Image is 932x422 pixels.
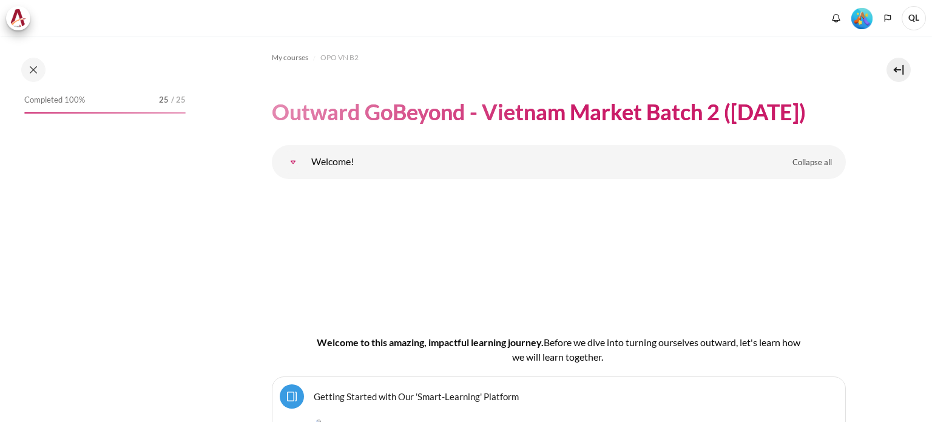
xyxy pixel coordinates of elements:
a: OPO VN B2 [320,50,359,65]
span: My courses [272,52,308,63]
a: Welcome! [281,150,305,174]
div: Show notification window with no new notifications [827,9,845,27]
img: Level #5 [851,8,873,29]
span: / 25 [171,94,186,106]
span: B [544,336,550,348]
nav: Navigation bar [272,48,846,67]
a: My courses [272,50,308,65]
button: Languages [879,9,897,27]
span: QL [902,6,926,30]
div: 100% [24,112,186,114]
span: efore we dive into turning ourselves outward, let's learn how we will learn together. [512,336,800,362]
h4: Welcome to this amazing, impactful learning journey. [311,335,807,364]
img: Architeck [10,9,27,27]
a: User menu [902,6,926,30]
a: Getting Started with Our 'Smart-Learning' Platform [314,390,519,402]
h1: Outward GoBeyond - Vietnam Market Batch 2 ([DATE]) [272,98,806,126]
a: Architeck Architeck [6,6,36,30]
span: 25 [159,94,169,106]
span: Completed 100% [24,94,85,106]
span: OPO VN B2 [320,52,359,63]
a: Level #5 [846,7,877,29]
a: Collapse all [783,152,841,173]
div: Level #5 [851,7,873,29]
span: Collapse all [792,157,832,169]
